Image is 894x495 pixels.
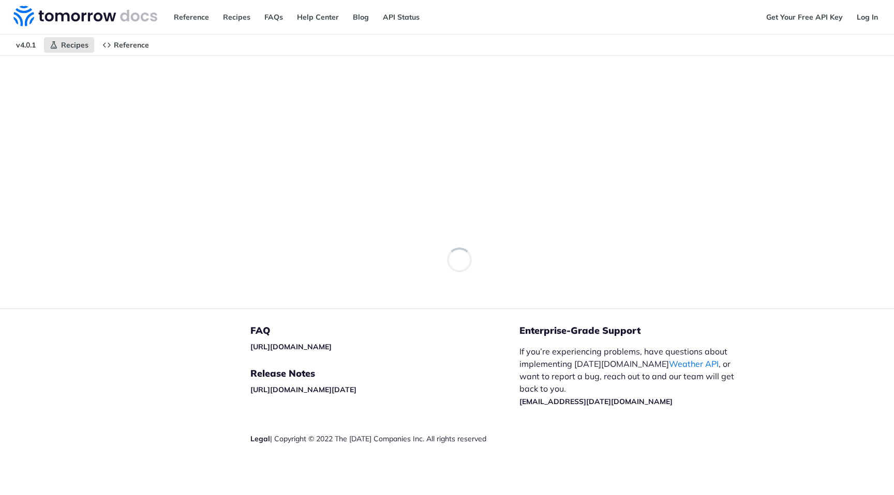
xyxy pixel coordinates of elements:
p: If you’re experiencing problems, have questions about implementing [DATE][DOMAIN_NAME] , or want ... [519,345,745,407]
h5: Enterprise-Grade Support [519,324,762,337]
div: | Copyright © 2022 The [DATE] Companies Inc. All rights reserved [250,434,519,444]
a: FAQs [259,9,289,25]
a: Log In [851,9,884,25]
a: Blog [347,9,375,25]
span: Recipes [61,40,88,50]
span: Reference [114,40,149,50]
h5: FAQ [250,324,519,337]
img: Tomorrow.io Weather API Docs [13,6,157,26]
a: Weather API [669,359,719,369]
a: Reference [168,9,215,25]
a: Reference [97,37,155,53]
a: API Status [377,9,425,25]
a: [URL][DOMAIN_NAME] [250,342,332,351]
a: Recipes [44,37,94,53]
span: v4.0.1 [10,37,41,53]
a: Help Center [291,9,345,25]
a: Legal [250,434,270,443]
h5: Release Notes [250,367,519,380]
a: Get Your Free API Key [761,9,848,25]
a: [EMAIL_ADDRESS][DATE][DOMAIN_NAME] [519,397,673,406]
a: Recipes [217,9,256,25]
a: [URL][DOMAIN_NAME][DATE] [250,385,356,394]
